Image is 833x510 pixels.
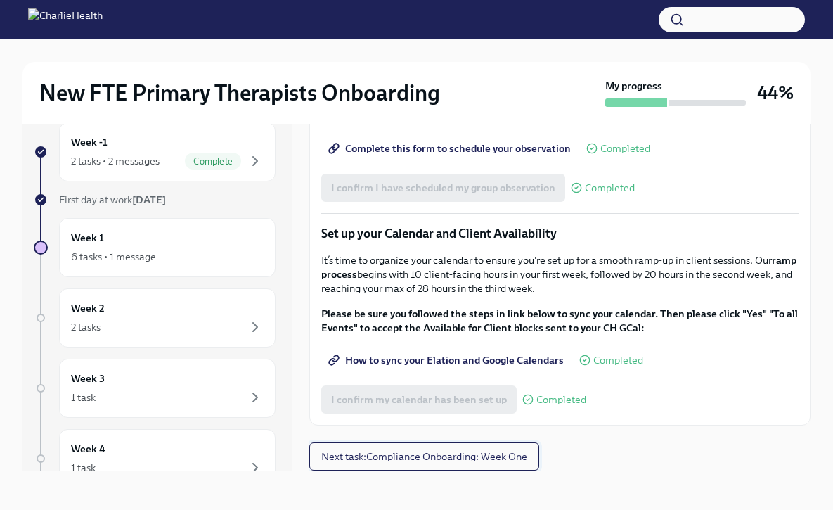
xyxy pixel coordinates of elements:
h6: Week -1 [71,134,108,150]
a: Week 41 task [34,429,276,488]
div: 1 task [71,461,96,475]
a: First day at work[DATE] [34,193,276,207]
span: Complete this form to schedule your observation [331,141,571,155]
span: Completed [600,144,650,154]
h6: Week 1 [71,230,104,246]
a: Week 22 tasks [34,288,276,348]
span: Completed [536,395,586,405]
a: Week 31 task [34,359,276,418]
strong: [DATE] [132,193,166,206]
h6: Week 2 [71,300,105,316]
button: Next task:Compliance Onboarding: Week One [309,442,539,471]
p: It’s time to organize your calendar to ensure you're set up for a smooth ramp-up in client sessio... [321,253,799,295]
a: Complete this form to schedule your observation [321,134,581,162]
div: 2 tasks [71,320,101,334]
span: Complete [185,156,241,167]
h2: New FTE Primary Therapists Onboarding [39,79,440,107]
span: Completed [585,183,635,193]
a: Week -12 tasks • 2 messagesComplete [34,122,276,181]
strong: My progress [605,79,662,93]
span: Completed [593,355,643,366]
h3: 44% [757,80,794,106]
div: 6 tasks • 1 message [71,250,156,264]
span: First day at work [59,193,166,206]
h6: Week 3 [71,371,105,386]
span: How to sync your Elation and Google Calendars [331,353,564,367]
a: How to sync your Elation and Google Calendars [321,346,574,374]
span: Next task : Compliance Onboarding: Week One [321,450,527,464]
p: Set up your Calendar and Client Availability [321,225,799,242]
a: Week 16 tasks • 1 message [34,218,276,277]
strong: Please be sure you followed the steps in link below to sync your calendar. Then please click "Yes... [321,307,798,334]
div: 2 tasks • 2 messages [71,154,160,168]
h6: Week 4 [71,441,105,457]
div: 1 task [71,390,96,404]
img: CharlieHealth [28,8,103,31]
